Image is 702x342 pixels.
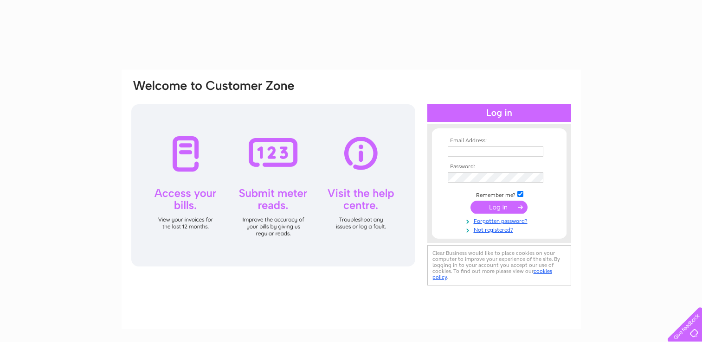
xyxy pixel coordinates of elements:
input: Submit [470,201,528,214]
a: Forgotten password? [448,216,553,225]
a: cookies policy [432,268,552,280]
div: Clear Business would like to place cookies on your computer to improve your experience of the sit... [427,245,571,285]
td: Remember me? [445,190,553,199]
a: Not registered? [448,225,553,234]
th: Email Address: [445,138,553,144]
th: Password: [445,164,553,170]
